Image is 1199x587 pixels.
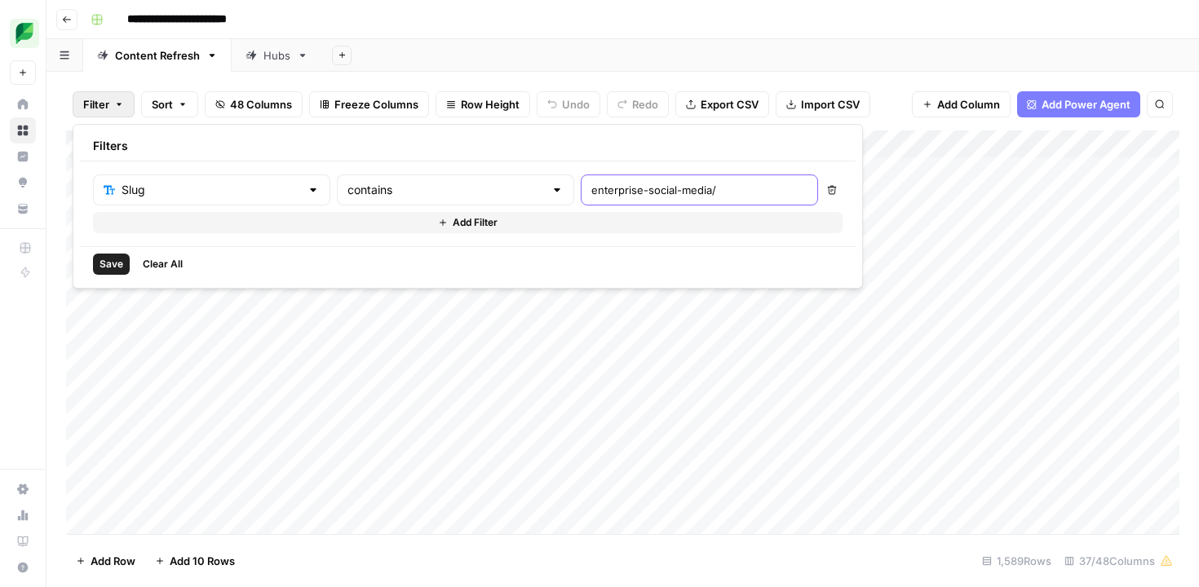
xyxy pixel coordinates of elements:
[461,96,520,113] span: Row Height
[93,254,130,275] button: Save
[80,131,856,161] div: Filters
[91,553,135,569] span: Add Row
[141,91,198,117] button: Sort
[776,91,870,117] button: Import CSV
[10,117,36,143] a: Browse
[83,39,232,72] a: Content Refresh
[263,47,290,64] div: Hubs
[562,96,590,113] span: Undo
[10,554,36,580] button: Help + Support
[232,39,322,72] a: Hubs
[976,548,1058,574] div: 1,589 Rows
[537,91,600,117] button: Undo
[912,91,1011,117] button: Add Column
[10,528,36,554] a: Learning Hub
[10,502,36,528] a: Usage
[73,124,863,289] div: Filter
[453,215,498,230] span: Add Filter
[73,91,135,117] button: Filter
[10,143,36,170] a: Insights
[10,170,36,196] a: Opportunities
[607,91,669,117] button: Redo
[632,96,658,113] span: Redo
[143,257,183,271] span: Clear All
[100,257,123,271] span: Save
[937,96,1000,113] span: Add Column
[675,91,769,117] button: Export CSV
[309,91,429,117] button: Freeze Columns
[701,96,759,113] span: Export CSV
[10,13,36,54] button: Workspace: SproutSocial
[801,96,860,113] span: Import CSV
[83,96,109,113] span: Filter
[205,91,303,117] button: 48 Columns
[93,212,843,233] button: Add Filter
[436,91,530,117] button: Row Height
[66,548,145,574] button: Add Row
[230,96,292,113] span: 48 Columns
[136,254,189,275] button: Clear All
[152,96,173,113] span: Sort
[170,553,235,569] span: Add 10 Rows
[10,19,39,48] img: SproutSocial Logo
[145,548,245,574] button: Add 10 Rows
[10,476,36,502] a: Settings
[115,47,200,64] div: Content Refresh
[347,182,544,198] input: contains
[334,96,418,113] span: Freeze Columns
[1042,96,1130,113] span: Add Power Agent
[10,91,36,117] a: Home
[122,182,300,198] input: Slug
[10,196,36,222] a: Your Data
[1017,91,1140,117] button: Add Power Agent
[1058,548,1179,574] div: 37/48 Columns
